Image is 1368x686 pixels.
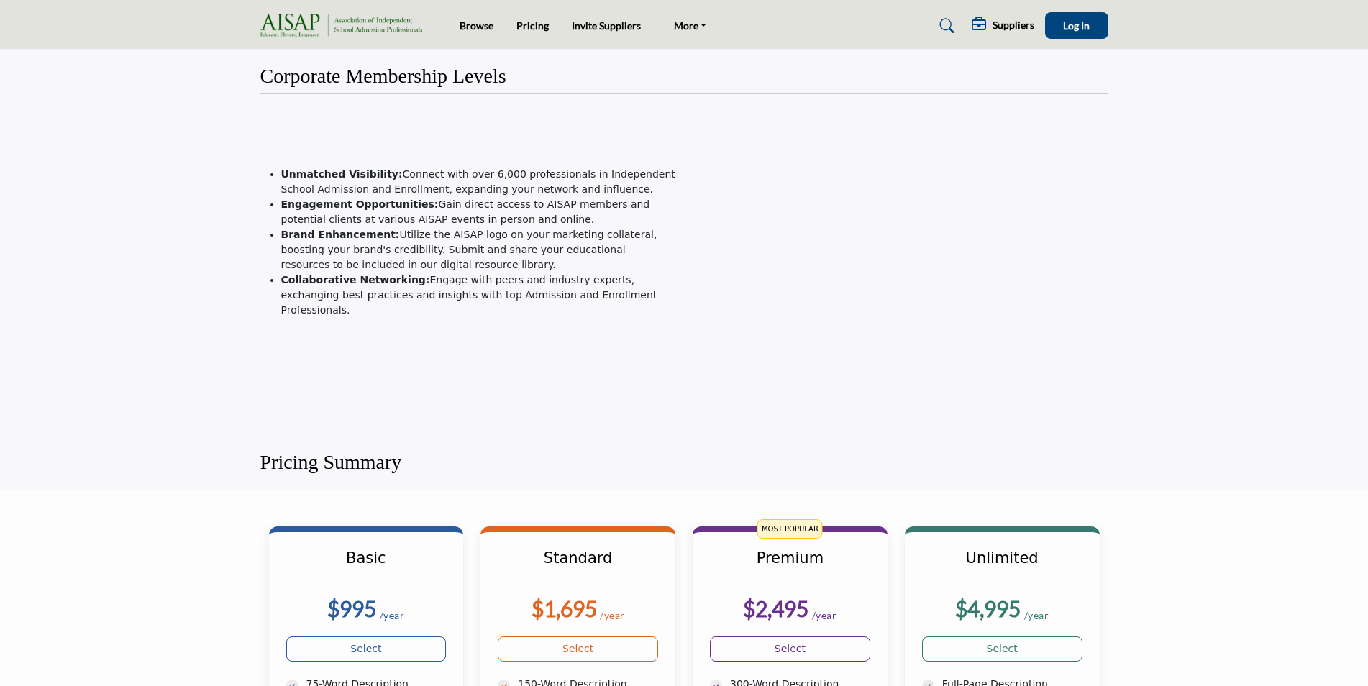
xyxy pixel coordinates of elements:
[281,197,676,227] li: Gain direct access to AISAP members and potential clients at various AISAP events in person and o...
[286,549,447,585] h3: Basic
[281,227,676,273] li: Utilize the AISAP logo on your marketing collateral, boosting your brand's credibility. Submit an...
[532,595,597,621] b: $1,695
[281,198,439,210] strong: Engagement Opportunities:
[922,549,1082,585] h3: Unlimited
[380,609,405,621] sub: /year
[516,19,549,32] a: Pricing
[572,19,641,32] a: Invite Suppliers
[281,167,676,197] li: Connect with over 6,000 professionals in Independent School Admission and Enrollment, expanding y...
[1063,19,1090,32] span: Log In
[710,636,870,662] a: Select
[286,636,447,662] a: Select
[710,549,870,585] h3: Premium
[281,229,400,240] strong: Brand Enhancement:
[600,609,625,621] sub: /year
[1045,12,1108,39] button: Log In
[281,274,430,285] strong: Collaborative Networking:
[260,450,402,475] h2: Pricing Summary
[1024,609,1049,621] sub: /year
[260,64,506,88] h2: Corporate Membership Levels
[993,19,1034,32] h5: Suppliers
[955,595,1021,621] b: $4,995
[498,549,658,585] h3: Standard
[281,168,403,180] strong: Unmatched Visibility:
[922,636,1082,662] a: Select
[812,609,837,621] sub: /year
[972,17,1034,35] div: Suppliers
[327,595,376,621] b: $995
[260,14,429,37] img: Site Logo
[743,595,808,621] b: $2,495
[926,14,964,37] a: Search
[460,19,493,32] a: Browse
[281,273,676,318] li: Engage with peers and industry experts, exchanging best practices and insights with top Admission...
[498,636,658,662] a: Select
[664,16,717,36] a: More
[757,519,823,539] span: MOST POPULAR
